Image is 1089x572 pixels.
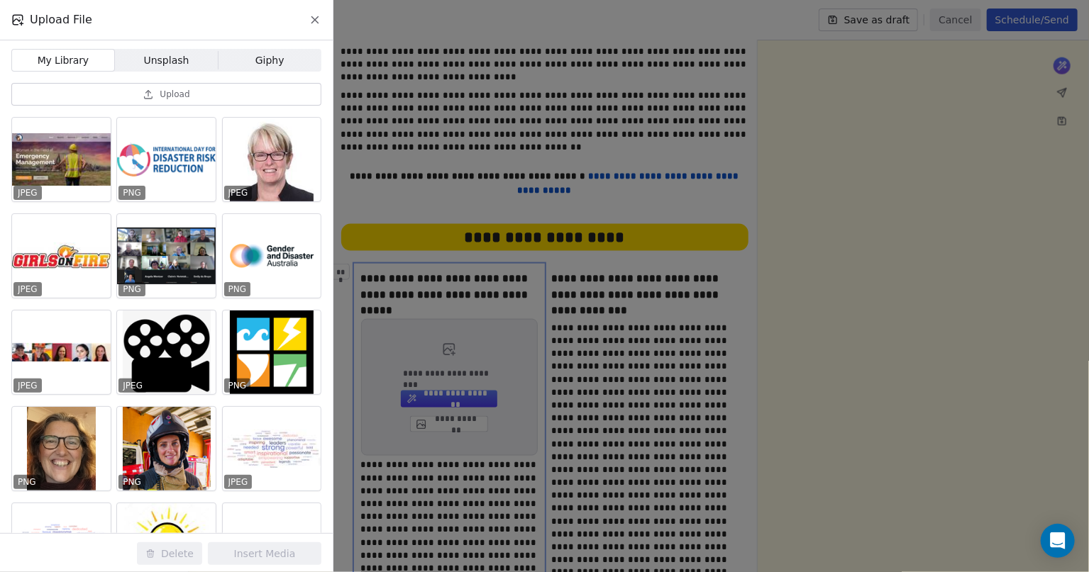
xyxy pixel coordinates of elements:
[228,187,248,198] p: JPEG
[160,89,189,100] span: Upload
[1041,524,1075,558] div: Open Intercom Messenger
[228,476,248,488] p: JPEG
[228,380,247,391] p: PNG
[18,284,38,295] p: JPEG
[137,542,202,565] button: Delete
[123,187,141,198] p: PNG
[255,53,284,68] span: Giphy
[208,542,321,565] button: Insert Media
[144,53,189,68] span: Unsplash
[18,380,38,391] p: JPEG
[228,284,247,295] p: PNG
[123,380,143,391] p: JPEG
[30,11,92,28] span: Upload File
[18,187,38,198] p: JPEG
[123,284,141,295] p: PNG
[18,476,36,488] p: PNG
[11,83,321,106] button: Upload
[123,476,141,488] p: PNG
